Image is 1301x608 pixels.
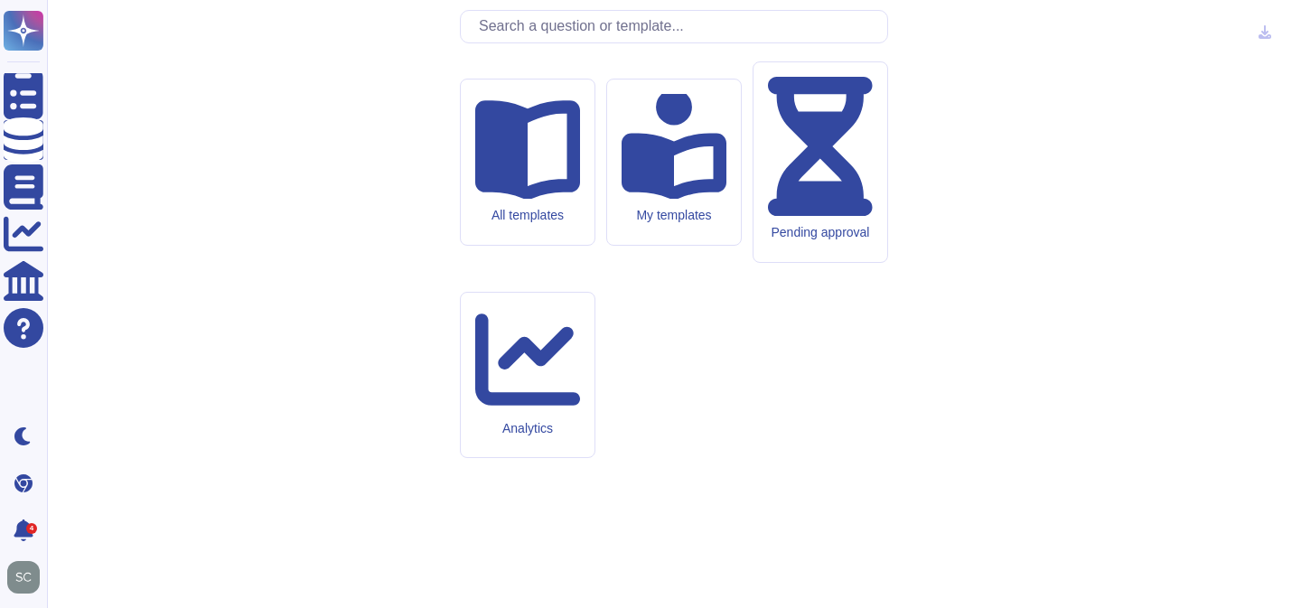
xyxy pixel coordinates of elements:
[475,421,580,436] div: Analytics
[470,11,887,42] input: Search a question or template...
[475,208,580,223] div: All templates
[768,225,873,240] div: Pending approval
[622,208,726,223] div: My templates
[4,557,52,597] button: user
[7,561,40,594] img: user
[26,523,37,534] div: 4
